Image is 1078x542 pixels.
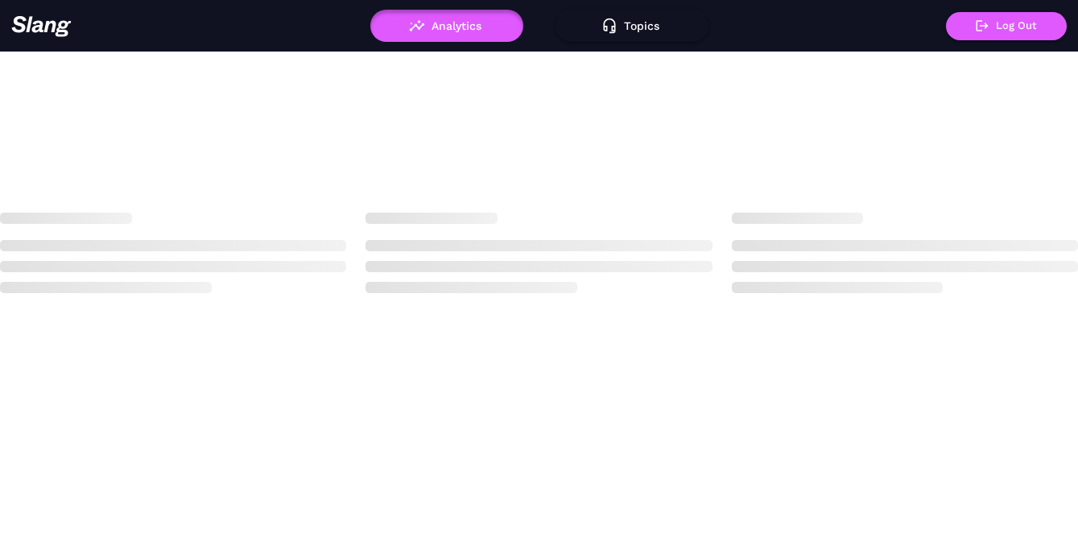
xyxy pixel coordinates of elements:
[370,19,523,31] a: Analytics
[370,10,523,42] button: Analytics
[946,12,1067,40] button: Log Out
[556,10,708,42] button: Topics
[11,15,72,37] img: 623511267c55cb56e2f2a487_logo2.png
